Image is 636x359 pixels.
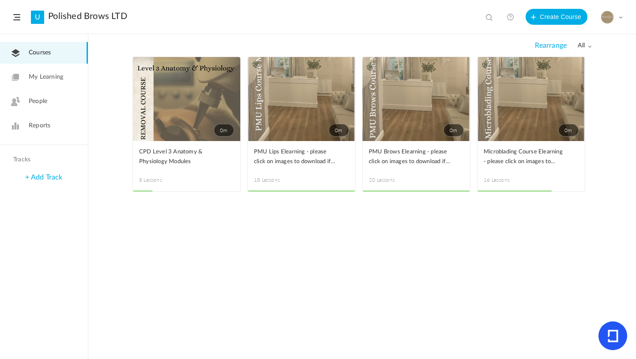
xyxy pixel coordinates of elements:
span: 20 Lessons [369,176,416,184]
span: CPD Level 3 Anatomy & Physiology Modules [139,147,221,167]
span: all [578,42,592,50]
span: Rearrange [535,42,567,50]
span: 0m [443,124,464,137]
a: Polished Brows LTD [48,11,127,22]
a: 0m [133,57,240,141]
a: U [31,11,44,24]
a: 0m [248,57,355,141]
span: 16 Lessons [484,176,531,184]
a: CPD Level 3 Anatomy & Physiology Modules [139,147,234,167]
span: 0m [214,124,234,137]
a: Microblading Course Elearning - please click on images to download if not visible [484,147,579,167]
a: PMU Lips Elearning - please click on images to download if not visible [254,147,349,167]
span: 0m [329,124,349,137]
a: + Add Track [25,174,62,181]
a: PMU Brows Elearning - please click on images to download if not visible [369,147,464,167]
span: People [29,97,47,106]
span: My Learning [29,73,63,82]
button: Create Course [526,9,587,25]
span: 8 Lessons [139,176,187,184]
span: 18 Lessons [254,176,302,184]
span: Reports [29,121,50,130]
span: PMU Lips Elearning - please click on images to download if not visible [254,147,336,167]
img: 617fe505-c459-451e-be24-f11bddb9b696.PNG [601,11,613,23]
span: PMU Brows Elearning - please click on images to download if not visible [369,147,450,167]
a: 0m [477,57,585,141]
a: 0m [363,57,470,141]
h4: Tracks [13,156,72,164]
span: Microblading Course Elearning - please click on images to download if not visible [484,147,565,167]
span: Courses [29,48,51,57]
span: 0m [558,124,579,137]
